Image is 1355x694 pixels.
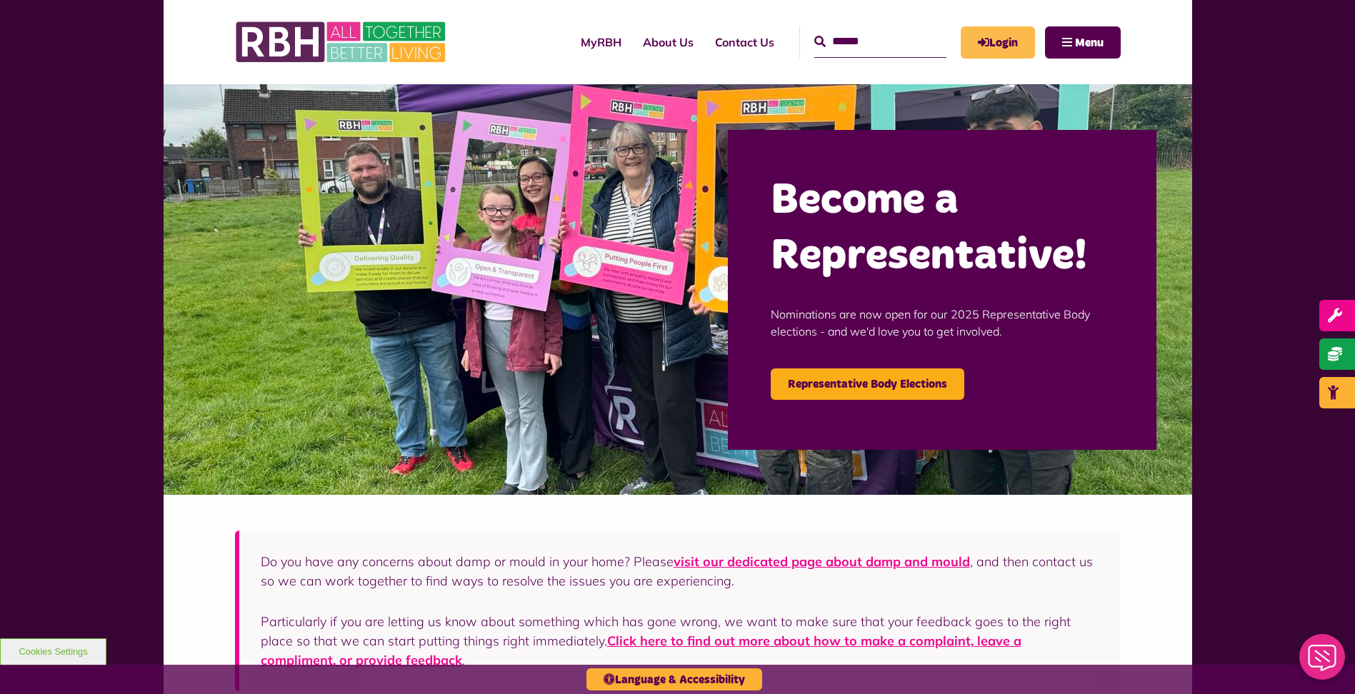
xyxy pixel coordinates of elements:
[771,284,1114,361] p: Nominations are now open for our 2025 Representative Body elections - and we'd love you to get in...
[164,84,1192,495] img: Image (22)
[586,668,762,690] button: Language & Accessibility
[961,26,1035,59] a: MyRBH
[235,14,449,70] img: RBH
[1075,37,1104,49] span: Menu
[1291,630,1355,694] iframe: Netcall Web Assistant for live chat
[814,26,946,57] input: Search
[570,23,632,61] a: MyRBH
[771,368,964,400] a: Representative Body Elections
[261,633,1021,668] a: Click here to find out more about how to make a complaint, leave a compliment, or provide feedback
[674,553,970,570] a: visit our dedicated page about damp and mould
[704,23,785,61] a: Contact Us
[632,23,704,61] a: About Us
[1045,26,1121,59] button: Navigation
[261,552,1099,590] p: Do you have any concerns about damp or mould in your home? Please , and then contact us so we can...
[771,173,1114,284] h2: Become a Representative!
[261,612,1099,670] p: Particularly if you are letting us know about something which has gone wrong, we want to make sur...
